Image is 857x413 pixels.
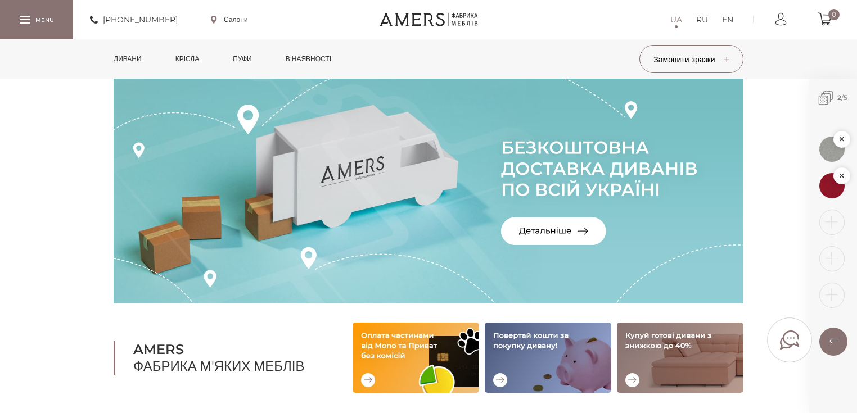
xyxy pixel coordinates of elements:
[809,79,857,117] span: /
[224,39,260,79] a: Пуфи
[819,137,845,162] img: 1576664823.jpg
[114,341,324,375] h1: Фабрика м'яких меблів
[722,13,733,26] a: EN
[167,39,208,79] a: Крісла
[819,173,845,198] img: 1576662562.jpg
[211,15,248,25] a: Салони
[653,55,729,65] span: Замовити зразки
[639,45,743,73] button: Замовити зразки
[105,39,150,79] a: Дивани
[133,341,324,358] b: AMERS
[837,93,841,102] b: 2
[277,39,340,79] a: в наявності
[617,323,743,393] img: Купуй готові дивани зі знижкою до 40%
[485,323,611,393] img: Повертай кошти за покупку дивану
[844,93,847,102] span: 5
[828,9,840,20] span: 0
[90,13,178,26] a: [PHONE_NUMBER]
[696,13,708,26] a: RU
[353,323,479,393] img: Оплата частинами від Mono та Приват без комісій
[670,13,682,26] a: UA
